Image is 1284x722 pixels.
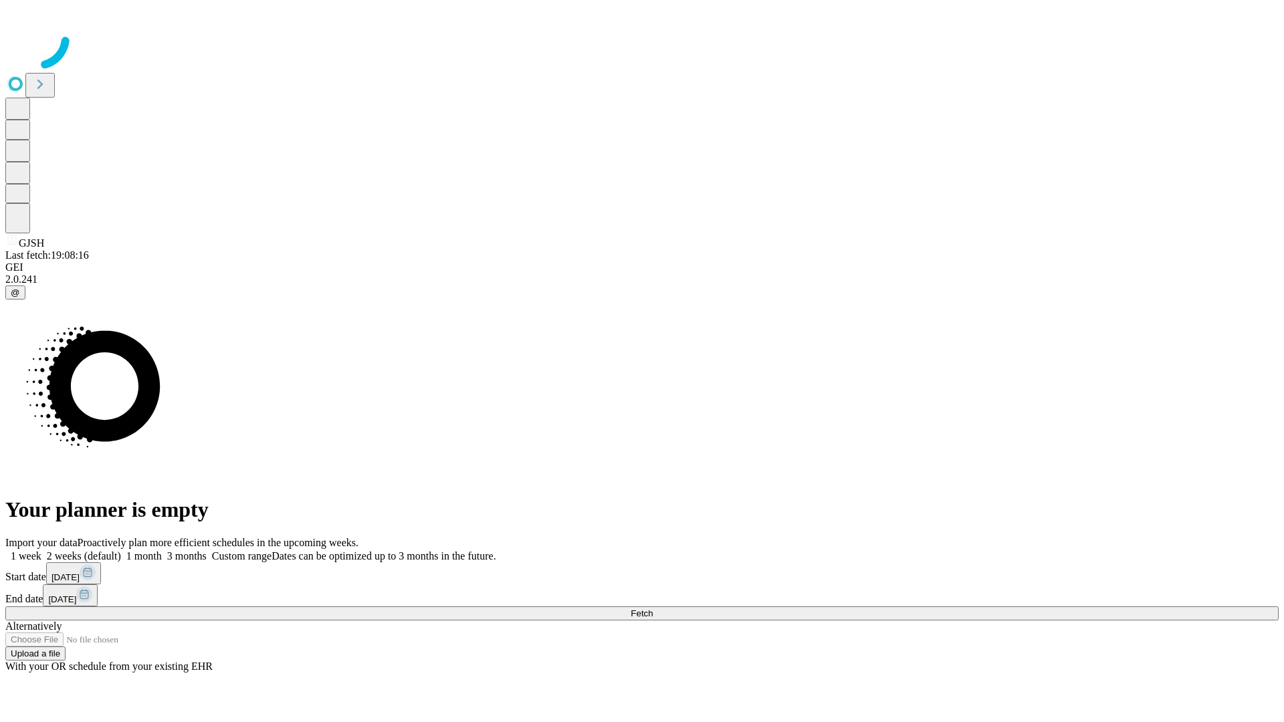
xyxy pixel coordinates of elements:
[11,287,20,297] span: @
[5,537,78,548] span: Import your data
[47,550,121,562] span: 2 weeks (default)
[46,562,101,584] button: [DATE]
[11,550,41,562] span: 1 week
[5,562,1279,584] div: Start date
[5,646,66,660] button: Upload a file
[19,237,44,249] span: GJSH
[5,249,89,261] span: Last fetch: 19:08:16
[5,273,1279,285] div: 2.0.241
[5,497,1279,522] h1: Your planner is empty
[272,550,496,562] span: Dates can be optimized up to 3 months in the future.
[5,584,1279,606] div: End date
[167,550,207,562] span: 3 months
[126,550,162,562] span: 1 month
[212,550,272,562] span: Custom range
[48,594,76,604] span: [DATE]
[78,537,358,548] span: Proactively plan more efficient schedules in the upcoming weeks.
[5,285,25,299] button: @
[631,608,653,618] span: Fetch
[5,606,1279,620] button: Fetch
[5,261,1279,273] div: GEI
[5,620,62,632] span: Alternatively
[43,584,98,606] button: [DATE]
[51,572,80,582] span: [DATE]
[5,660,213,672] span: With your OR schedule from your existing EHR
